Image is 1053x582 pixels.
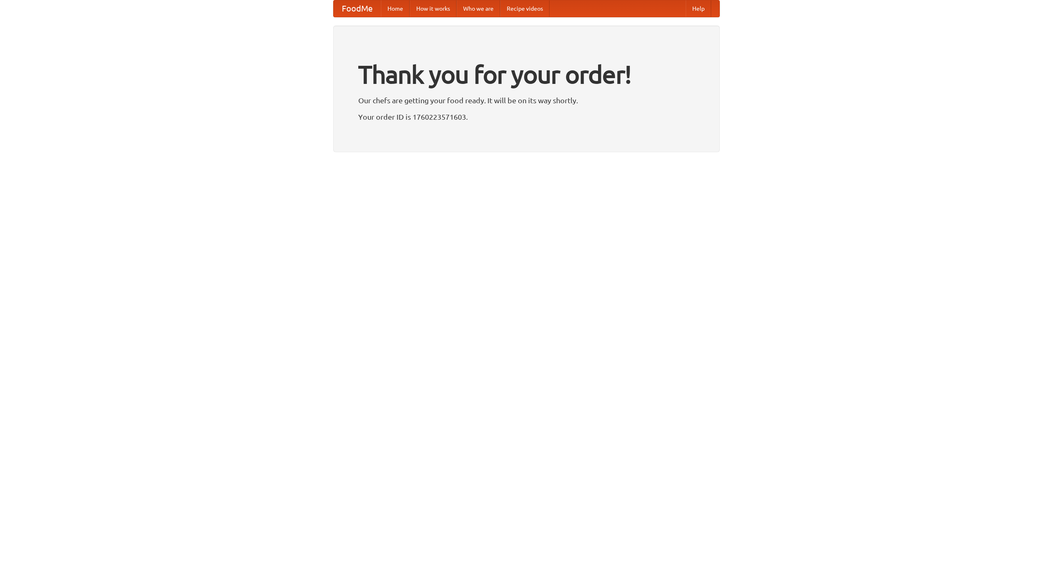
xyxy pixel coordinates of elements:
a: FoodMe [334,0,381,17]
a: Recipe videos [500,0,550,17]
a: Home [381,0,410,17]
a: Who we are [457,0,500,17]
p: Your order ID is 1760223571603. [358,111,695,123]
a: How it works [410,0,457,17]
a: Help [686,0,711,17]
p: Our chefs are getting your food ready. It will be on its way shortly. [358,94,695,107]
h1: Thank you for your order! [358,55,695,94]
